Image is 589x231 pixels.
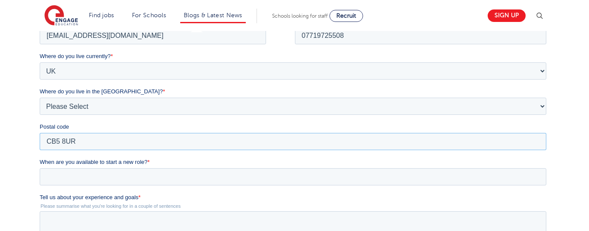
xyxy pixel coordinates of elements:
a: Blogs & Latest News [184,12,242,18]
a: For Schools [132,12,166,18]
input: *Last name [255,2,507,19]
span: Recruit [336,12,356,19]
input: *Contact Number [255,28,507,46]
a: Sign up [488,9,526,22]
a: Recruit [329,10,363,22]
img: Engage Education [44,5,78,27]
a: Find jobs [89,12,114,18]
span: Schools looking for staff [272,13,328,19]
